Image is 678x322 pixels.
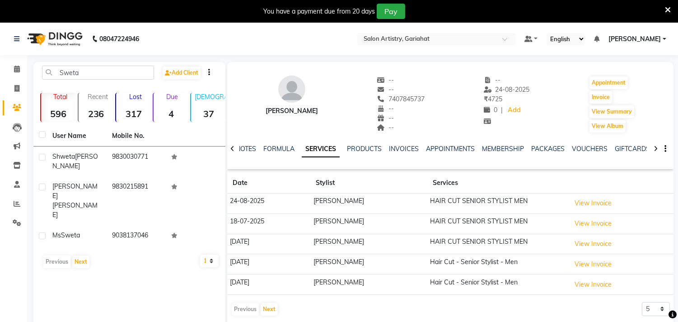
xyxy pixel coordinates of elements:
strong: 236 [79,108,113,119]
button: Invoice [589,91,612,104]
div: [PERSON_NAME] [266,106,318,116]
p: Lost [120,93,151,101]
p: Total [45,93,76,101]
button: Next [261,303,278,316]
a: GIFTCARDS [615,145,650,153]
span: [PERSON_NAME] [608,34,661,44]
button: Pay [377,4,405,19]
div: You have a payment due from 20 days [263,7,375,16]
a: VOUCHERS [572,145,608,153]
button: View Invoice [570,196,616,210]
strong: 4 [154,108,188,119]
img: logo [23,26,85,52]
b: 08047224946 [99,26,139,52]
p: [DEMOGRAPHIC_DATA] [195,93,226,101]
span: -- [377,123,394,132]
button: View Summary [589,105,634,118]
td: [PERSON_NAME] [310,213,427,234]
th: Stylist [310,173,427,194]
span: Ms [52,231,61,239]
td: [DATE] [227,275,310,295]
a: APPOINTMENTS [426,145,475,153]
input: Search by Name/Mobile/Email/Code [42,66,154,80]
strong: 37 [191,108,226,119]
button: View Album [589,120,626,133]
p: Due [155,93,188,101]
strong: 596 [41,108,76,119]
a: SERVICES [302,141,340,157]
td: [DATE] [227,234,310,254]
a: Add Client [163,66,201,79]
span: [PERSON_NAME] [52,182,98,200]
td: [DATE] [227,254,310,275]
a: MEMBERSHIP [482,145,524,153]
td: Hair Cut - Senior Stylist - Men [427,275,568,295]
span: [PERSON_NAME] [52,152,98,170]
span: -- [377,114,394,122]
strong: 317 [116,108,151,119]
button: View Invoice [570,257,616,271]
span: ₹ [484,95,488,103]
button: View Invoice [570,278,616,292]
span: -- [484,76,501,84]
span: 7407845737 [377,95,425,103]
td: 18-07-2025 [227,213,310,234]
a: NOTES [236,145,256,153]
p: Recent [82,93,113,101]
span: -- [377,104,394,113]
span: -- [377,85,394,94]
a: PRODUCTS [347,145,382,153]
a: PACKAGES [531,145,565,153]
td: Hair Cut - Senior Stylist - Men [427,254,568,275]
a: INVOICES [389,145,419,153]
th: Services [427,173,568,194]
span: -- [377,76,394,84]
button: Appointment [589,76,628,89]
button: Next [72,256,89,268]
span: Shweta [52,152,75,161]
td: 9830030771 [107,147,166,176]
a: FORMULA [263,145,295,153]
td: HAIR CUT SENIOR STYLIST MEN [427,194,568,214]
th: User Name [47,126,107,147]
img: avatar [278,76,305,103]
button: View Invoice [570,217,616,231]
td: 24-08-2025 [227,194,310,214]
td: 9830215891 [107,176,166,225]
td: 9038137046 [107,225,166,247]
button: View Invoice [570,237,616,251]
td: [PERSON_NAME] [310,275,427,295]
th: Mobile No. [107,126,166,147]
span: 24-08-2025 [484,85,530,94]
td: [PERSON_NAME] [310,254,427,275]
span: Sweta [61,231,80,239]
span: 4725 [484,95,502,103]
td: [PERSON_NAME] [310,194,427,214]
th: Date [227,173,310,194]
td: HAIR CUT SENIOR STYLIST MEN [427,213,568,234]
span: | [501,105,503,115]
span: [PERSON_NAME] [52,201,98,219]
td: HAIR CUT SENIOR STYLIST MEN [427,234,568,254]
a: Add [506,104,522,117]
span: 0 [484,106,497,114]
td: [PERSON_NAME] [310,234,427,254]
